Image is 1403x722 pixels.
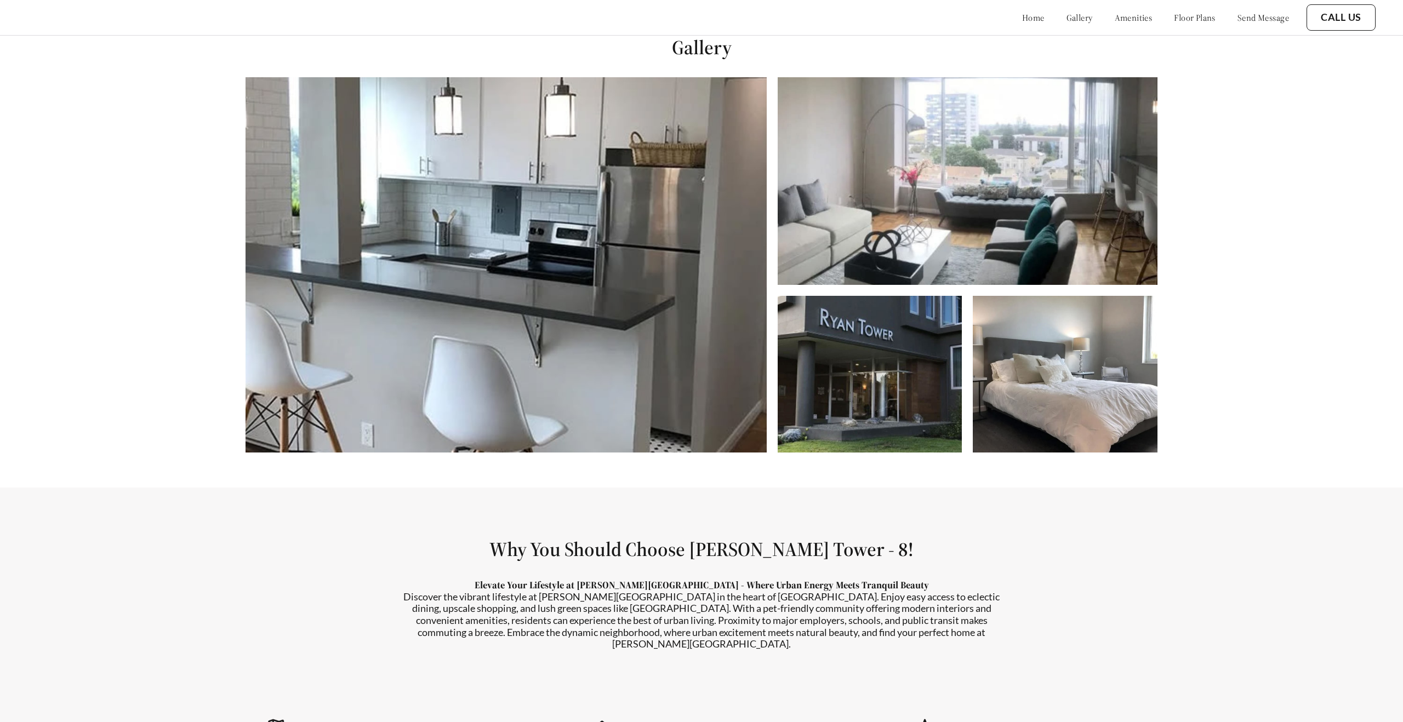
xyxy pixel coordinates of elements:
[973,296,1157,452] img: Carousel image 4
[1066,12,1093,23] a: gallery
[1022,12,1045,23] a: home
[1237,12,1289,23] a: send message
[1321,12,1361,24] a: Call Us
[1307,4,1376,31] button: Call Us
[778,296,962,452] img: Carousel image 3
[246,77,767,452] img: Carousel image 1
[26,537,1377,561] h1: Why You Should Choose [PERSON_NAME] Tower - 8!
[778,77,1157,285] img: Carousel image 2
[400,579,1003,591] p: Elevate Your Lifestyle at [PERSON_NAME][GEOGRAPHIC_DATA] - Where Urban Energy Meets Tranquil Beauty
[1115,12,1153,23] a: amenities
[1174,12,1216,23] a: floor plans
[400,591,1003,650] p: Discover the vibrant lifestyle at [PERSON_NAME][GEOGRAPHIC_DATA] in the heart of [GEOGRAPHIC_DATA...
